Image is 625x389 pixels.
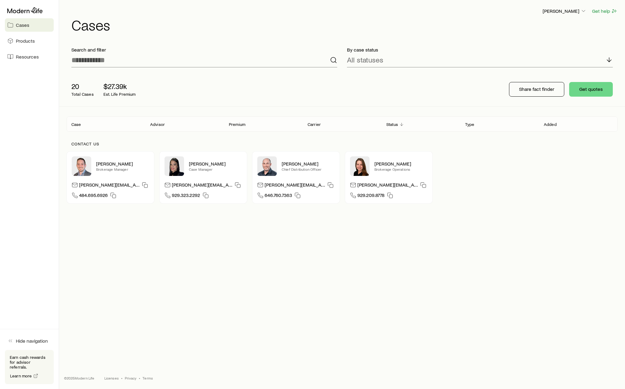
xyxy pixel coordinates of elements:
div: Client cases [67,116,618,132]
span: 929.323.2292 [172,192,200,200]
p: Status [386,122,398,127]
p: Brokerage Operations [374,167,428,172]
p: All statuses [347,55,383,64]
img: Brandon Parry [72,156,91,176]
p: Type [465,122,475,127]
button: [PERSON_NAME] [542,8,587,15]
a: Terms [143,376,153,380]
p: By case status [347,47,613,53]
p: Premium [229,122,245,127]
span: • [139,376,140,380]
p: Added [544,122,557,127]
h1: Cases [71,17,618,32]
button: Share fact finder [509,82,564,97]
span: • [121,376,122,380]
a: Cases [5,18,54,32]
img: Ellen Wall [350,156,370,176]
p: Advisor [150,122,165,127]
p: [PERSON_NAME] [189,161,242,167]
p: [PERSON_NAME][EMAIL_ADDRESS][DOMAIN_NAME] [79,182,139,190]
p: Total Cases [71,92,94,97]
p: Case Manager [189,167,242,172]
span: 484.695.6926 [79,192,108,200]
span: Hide navigation [16,338,48,344]
button: Get quotes [569,82,613,97]
button: Get help [592,8,618,15]
p: Search and filter [71,47,337,53]
p: Share fact finder [519,86,554,92]
p: Earn cash rewards for advisor referrals. [10,355,49,369]
p: [PERSON_NAME][EMAIL_ADDRESS][DOMAIN_NAME] [265,182,325,190]
a: Licenses [104,376,119,380]
span: Cases [16,22,29,28]
a: Products [5,34,54,48]
span: 929.209.8778 [357,192,385,200]
img: Dan Pierson [257,156,277,176]
button: Hide navigation [5,334,54,348]
p: Brokerage Manager [96,167,149,172]
p: [PERSON_NAME] [543,8,587,14]
p: Est. Life Premium [103,92,136,97]
span: Resources [16,54,39,60]
p: Contact us [71,141,613,146]
p: Carrier [308,122,321,127]
p: © 2025 Modern Life [64,376,95,380]
a: Privacy [125,376,136,380]
p: [PERSON_NAME][EMAIL_ADDRESS][DOMAIN_NAME] [357,182,418,190]
span: Learn more [10,374,32,378]
p: [PERSON_NAME][EMAIL_ADDRESS][DOMAIN_NAME] [172,182,232,190]
p: $27.39k [103,82,136,91]
a: Resources [5,50,54,63]
p: [PERSON_NAME] [374,161,428,167]
p: [PERSON_NAME] [282,161,335,167]
span: Products [16,38,35,44]
p: Chief Distribution Officer [282,167,335,172]
p: 20 [71,82,94,91]
span: 646.760.7363 [265,192,292,200]
p: Case [71,122,81,127]
p: [PERSON_NAME] [96,161,149,167]
img: Elana Hasten [164,156,184,176]
div: Earn cash rewards for advisor referrals.Learn more [5,350,54,384]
